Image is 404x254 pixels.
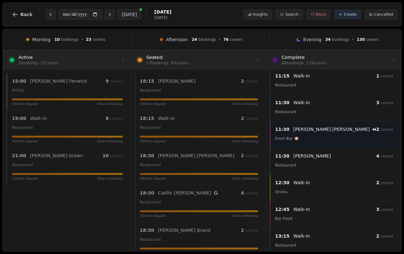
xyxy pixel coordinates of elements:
[376,153,380,159] span: 4
[275,99,290,106] span: 11:30
[376,180,380,185] span: 2
[30,152,83,159] p: [PERSON_NAME] brown
[140,139,166,144] span: 399 min elapsed
[293,153,331,159] p: [PERSON_NAME]
[241,190,244,195] span: 4
[140,102,166,106] span: 399 min elapsed
[376,73,380,78] span: 1
[140,88,161,93] span: Restaurant
[140,152,154,159] span: 18:30
[275,83,296,87] span: Restaurant
[245,228,258,233] span: covers
[140,115,154,122] span: 18:15
[245,154,258,158] span: covers
[275,243,296,248] span: Restaurant
[158,78,196,84] p: [PERSON_NAME]
[12,176,38,181] span: 234 min elapsed
[12,152,26,159] span: 21:00
[140,78,154,84] span: 18:15
[140,227,154,233] span: 18:30
[154,9,171,15] span: [DATE]
[380,181,393,185] span: covers
[275,136,299,141] span: Front Bar 🐶
[293,233,310,239] p: Walk-in
[275,179,290,186] span: 12:30
[192,37,197,42] span: 24
[54,37,60,42] span: 10
[12,102,38,106] span: 594 min elapsed
[275,73,290,79] span: 11:15
[86,37,91,42] span: 23
[12,88,24,93] span: Drinks
[218,37,221,42] span: •
[106,116,109,121] span: 8
[158,227,210,233] p: [PERSON_NAME] Brand
[245,79,258,84] span: covers
[366,37,379,42] span: covers
[245,116,258,121] span: covers
[12,125,33,130] span: Restaurant
[97,139,123,144] span: 0 min remaining
[380,127,393,132] span: covers
[380,207,393,212] span: covers
[275,153,290,159] span: 11:30
[293,179,310,186] p: Walk-in
[275,190,287,194] span: Drinks
[61,37,79,42] span: bookings
[275,163,296,168] span: Restaurant
[45,9,56,20] button: Previous day
[97,102,123,106] span: 0 min remaining
[376,233,380,239] span: 2
[307,10,331,19] button: Block
[110,79,123,84] span: covers
[245,191,258,195] span: covers
[376,207,380,212] span: 3
[110,154,123,158] span: covers
[293,99,310,106] p: Walk-in
[316,12,326,17] span: Block
[110,116,123,121] span: covers
[285,12,298,17] span: Search
[376,127,380,132] span: 2
[253,12,268,17] span: Insights
[81,37,83,42] span: •
[140,176,166,181] span: 384 min elapsed
[154,15,171,20] span: [DATE]
[241,228,244,233] span: 2
[332,37,349,42] span: bookings
[241,116,244,121] span: 2
[357,37,365,42] span: 130
[140,190,154,196] span: 18:30
[118,9,141,20] button: [DATE]
[32,36,51,43] span: Morning
[233,139,258,144] span: 0 min remaining
[7,7,38,22] button: Back
[275,110,296,114] span: Restaurant
[233,102,258,106] span: 0 min remaining
[293,206,310,213] p: Walk-in
[380,234,393,239] span: covers
[233,176,258,181] span: 0 min remaining
[276,10,303,19] button: Search
[158,115,175,122] p: Walk-in
[12,115,26,122] span: 19:00
[275,216,292,221] span: Bar Food
[140,163,161,167] span: Restaurant
[376,100,380,105] span: 3
[158,190,211,196] p: Caitlin [PERSON_NAME]
[352,37,354,42] span: •
[293,126,370,132] p: [PERSON_NAME] [PERSON_NAME]
[30,78,87,84] p: [PERSON_NAME] Fenwick
[275,126,290,132] span: 11:30
[244,10,272,19] button: Insights
[325,37,331,42] span: 34
[372,127,376,131] svg: Customer message
[380,154,393,159] span: covers
[140,125,161,130] span: Restaurant
[102,153,109,158] span: 10
[12,163,33,167] span: Restaurant
[30,115,47,122] p: Walk-in
[20,12,33,17] span: Back
[97,176,123,181] span: 0 min remaining
[230,37,243,42] span: covers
